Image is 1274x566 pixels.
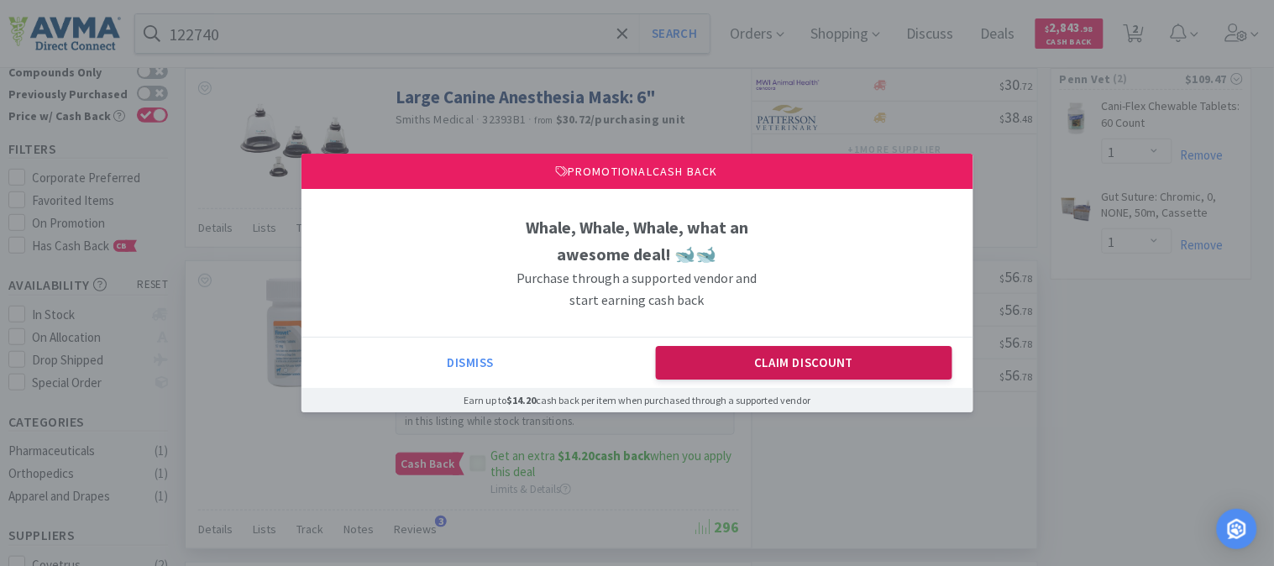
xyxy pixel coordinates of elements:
span: $14.20 [506,394,536,406]
h3: Purchase through a supported vendor and start earning cash back [511,269,763,312]
button: Claim Discount [656,346,952,380]
h1: Whale, Whale, Whale, what an awesome deal! 🐋🐋 [511,215,763,269]
button: Dismiss [322,346,619,380]
div: Open Intercom Messenger [1217,509,1257,549]
div: Earn up to cash back per item when purchased through a supported vendor [301,388,973,412]
div: Promotional Cash Back [301,154,973,189]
